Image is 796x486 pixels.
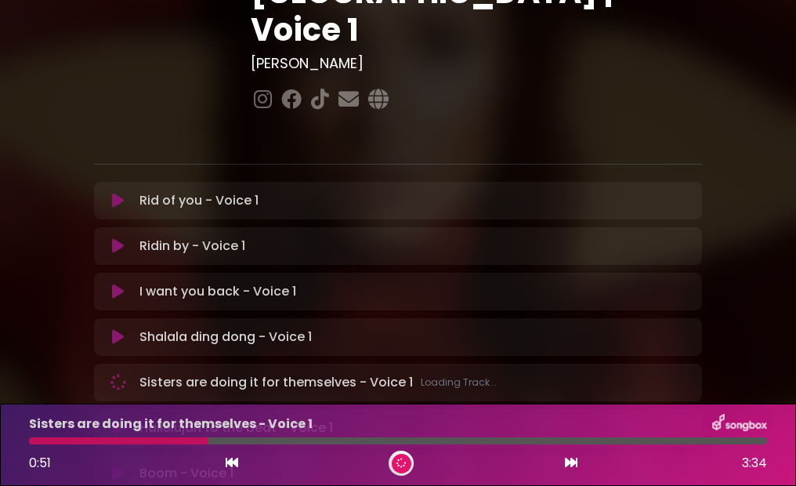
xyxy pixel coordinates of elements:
[712,414,767,434] img: songbox-logo-white.png
[139,237,245,256] p: Ridin by - Voice 1
[139,373,497,392] p: Sisters are doing it for themselves - Voice 1
[139,191,259,210] p: Rid of you - Voice 1
[29,454,51,472] span: 0:51
[421,375,497,390] span: Loading Track...
[29,415,313,433] p: Sisters are doing it for themselves - Voice 1
[742,454,767,473] span: 3:34
[139,328,312,346] p: Shalala ding dong - Voice 1
[139,282,296,301] p: I want you back - Voice 1
[251,55,702,72] h3: [PERSON_NAME]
